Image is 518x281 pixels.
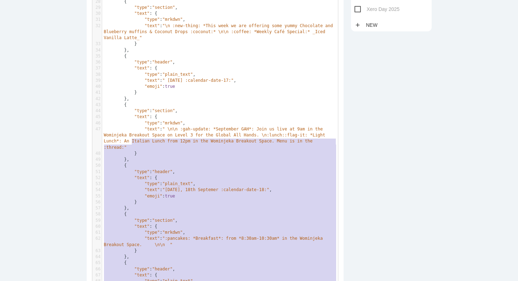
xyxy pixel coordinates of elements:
span: "text" [144,236,160,241]
div: 52 [92,175,102,181]
span: true [165,84,175,89]
div: 66 [92,266,102,272]
span: } [104,90,137,95]
span: : , [104,78,236,83]
span: "header" [152,169,173,174]
span: "type" [134,169,149,174]
div: 30 [92,11,102,17]
span: : { [104,11,158,16]
div: 38 [92,72,102,78]
div: 39 [92,78,102,84]
span: : , [104,267,175,271]
div: 46 [92,120,102,126]
i: add [354,19,361,31]
div: 36 [92,59,102,65]
span: true [165,194,175,198]
span: }, [104,206,129,210]
span: "text" [144,23,160,28]
div: 60 [92,224,102,230]
span: : { [104,66,158,71]
span: : , [104,5,178,10]
span: "type" [144,17,160,22]
span: "text" [134,66,149,71]
span: : { [104,273,158,277]
span: { [104,163,127,168]
span: "[DATE], 18th Septemer :calendar-date-18:" [162,187,269,192]
div: 59 [92,218,102,224]
div: 53 [92,181,102,187]
div: 62 [92,236,102,242]
span: "type" [144,230,160,235]
span: : , [104,121,185,126]
span: "header" [152,267,173,271]
span: { [104,212,127,216]
span: "mrkdwn" [162,121,183,126]
span: : , [104,72,196,77]
span: "text" [144,187,160,192]
span: "type" [134,218,149,223]
span: "plain_text" [162,181,193,186]
div: 37 [92,65,102,71]
div: 67 [92,272,102,278]
span: } [104,200,137,204]
span: " [DATE] :calendar-date-17:" [162,78,234,83]
div: 63 [92,248,102,254]
span: "emoji" [144,194,162,198]
span: "type" [134,267,149,271]
span: : [104,194,175,198]
div: 65 [92,260,102,266]
span: : , [104,218,178,223]
span: "text" [134,224,149,229]
span: : , [104,60,175,65]
span: : [104,84,175,89]
span: } [104,41,137,46]
span: "header" [152,60,173,65]
div: 57 [92,205,102,211]
span: "section" [152,108,175,113]
span: { [104,102,127,107]
span: "mrkdwn" [162,17,183,22]
div: 32 [92,23,102,29]
span: : { [104,114,158,119]
div: 51 [92,169,102,175]
span: "type" [134,60,149,65]
span: "type" [134,108,149,113]
div: 64 [92,254,102,260]
span: Xero Day 2025 [354,5,400,14]
span: }, [104,48,129,53]
span: } [104,151,137,156]
span: "text" [134,273,149,277]
span: "text" [134,11,149,16]
div: 49 [92,157,102,163]
span: "type" [144,181,160,186]
span: : { [104,224,158,229]
span: : [104,127,328,150]
span: "emoji" [144,84,162,89]
span: : , [104,17,185,22]
span: "type" [134,5,149,10]
span: "\n :new-thing: *This week we are offering some yummy Chocolate and Blueberry muffins & Coconut D... [104,23,336,41]
span: : , [104,169,175,174]
div: 50 [92,163,102,169]
div: 29 [92,5,102,11]
div: 40 [92,84,102,90]
span: }, [104,96,129,101]
span: : , [104,230,185,235]
span: "section" [152,218,175,223]
div: 35 [92,53,102,59]
div: 58 [92,211,102,217]
div: 54 [92,187,102,193]
span: "plain_text" [162,72,193,77]
div: 33 [92,41,102,47]
span: : , [104,181,196,186]
div: 48 [92,151,102,157]
span: "section" [152,5,175,10]
div: 41 [92,90,102,96]
span: "text" [134,175,149,180]
span: "text" [134,114,149,119]
span: : , [104,108,178,113]
div: 47 [92,126,102,132]
span: }, [104,157,129,162]
span: : , [104,187,272,192]
div: 44 [92,108,102,114]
